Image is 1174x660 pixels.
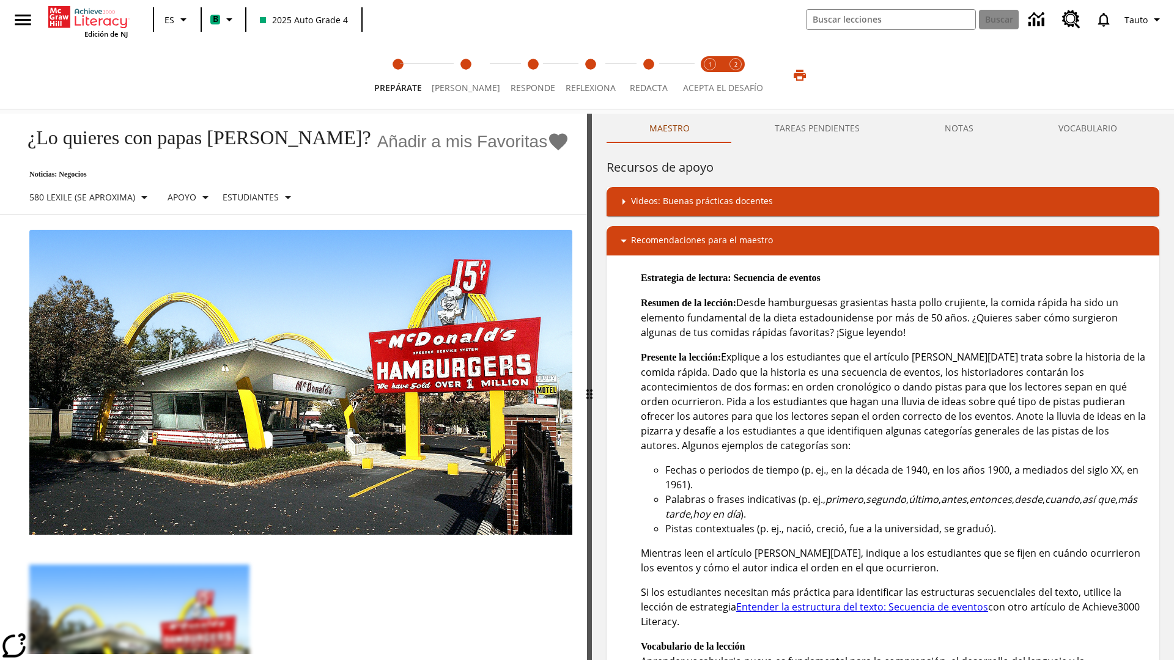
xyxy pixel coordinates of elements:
[631,233,773,248] p: Recomendaciones para el maestro
[630,82,668,94] span: Redacta
[607,114,732,143] button: Maestro
[641,352,721,362] strong: Presente la lección:
[422,42,510,109] button: Lee step 2 of 5
[158,9,197,31] button: Lenguaje: ES, Selecciona un idioma
[592,114,1174,660] div: activity
[374,82,422,94] span: Prepárate
[607,158,1159,177] h6: Recursos de apoyo
[1088,4,1120,35] a: Notificaciones
[732,114,902,143] button: TAREAS PENDIENTES
[15,127,371,149] h1: ¿Lo quieres con papas [PERSON_NAME]?
[641,546,1150,575] p: Mientras leen el artículo [PERSON_NAME][DATE], indique a los estudiantes que se fijen en cuándo o...
[607,187,1159,216] div: Videos: Buenas prácticas docentes
[607,114,1159,143] div: Instructional Panel Tabs
[665,463,1150,492] li: Fechas o periodos de tiempo (p. ej., en la década de 1940, en los años 1900, a mediados del siglo...
[163,186,218,208] button: Tipo de apoyo, Apoyo
[641,298,736,308] strong: Resumen de la lección:
[1055,3,1088,36] a: Centro de recursos, Se abrirá en una pestaña nueva.
[566,82,616,94] span: Reflexiona
[866,493,906,506] em: segundo
[587,114,592,660] div: Pulsa la tecla de intro o la barra espaciadora y luego presiona las flechas de derecha e izquierd...
[616,42,681,109] button: Redacta step 5 of 5
[1021,3,1055,37] a: Centro de información
[213,12,218,27] span: B
[260,13,348,26] span: 2025 Auto Grade 4
[205,9,242,31] button: Boost El color de la clase es verde menta. Cambiar el color de la clase.
[1016,114,1159,143] button: VOCABULARIO
[1014,493,1043,506] em: desde
[969,493,1012,506] em: entonces
[1120,9,1169,31] button: Perfil/Configuración
[631,194,773,209] p: Videos: Buenas prácticas docentes
[709,61,712,68] text: 1
[641,350,1150,453] p: Explique a los estudiantes que el artículo [PERSON_NAME][DATE] trata sobre la historia de la comi...
[665,492,1150,521] li: Palabras o frases indicativas (p. ej., , , , , , , , , , ).
[736,600,988,614] a: Entender la estructura del texto: Secuencia de eventos
[377,131,570,152] button: Añadir a mis Favoritas - ¿Lo quieres con papas fritas?
[641,295,1150,340] p: Desde hamburguesas grasientas hasta pollo crujiente, la comida rápida ha sido un elemento fundame...
[683,82,763,94] span: ACEPTA EL DESAFÍO
[15,170,569,179] p: Noticias: Negocios
[364,42,432,109] button: Prepárate step 1 of 5
[693,507,740,521] em: hoy en día
[556,42,626,109] button: Reflexiona step 4 of 5
[164,13,174,26] span: ES
[168,191,196,204] p: Apoyo
[825,493,863,506] em: primero
[692,42,728,109] button: Acepta el desafío lee step 1 of 2
[807,10,975,29] input: Buscar campo
[1124,13,1148,26] span: Tauto
[941,493,967,506] em: antes
[218,186,300,208] button: Seleccionar estudiante
[24,186,157,208] button: Seleccione Lexile, 580 Lexile (Se aproxima)
[607,226,1159,255] div: Recomendaciones para el maestro
[665,521,1150,536] li: Pistas contextuales (p. ej., nació, creció, fue a la universidad, se graduó).
[1045,493,1080,506] em: cuando
[377,132,548,152] span: Añadir a mis Favoritas
[734,61,737,68] text: 2
[29,230,572,535] img: Uno de los primeros locales de McDonald's, con el icónico letrero rojo y los arcos amarillos.
[909,493,939,506] em: último
[500,42,566,109] button: Responde step 3 of 5
[902,114,1016,143] button: NOTAS
[511,82,555,94] span: Responde
[641,641,745,651] strong: Vocabulario de la lección
[641,273,821,283] strong: Estrategia de lectura: Secuencia de eventos
[223,191,279,204] p: Estudiantes
[5,2,41,38] button: Abrir el menú lateral
[432,82,500,94] span: [PERSON_NAME]
[48,4,128,38] div: Portada
[718,42,753,109] button: Acepta el desafío contesta step 2 of 2
[84,29,128,38] span: Edición de NJ
[1082,493,1115,506] em: así que
[641,585,1150,629] p: Si los estudiantes necesitan más práctica para identificar las estructuras secuenciales del texto...
[780,64,819,86] button: Imprimir
[29,191,135,204] p: 580 Lexile (Se aproxima)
